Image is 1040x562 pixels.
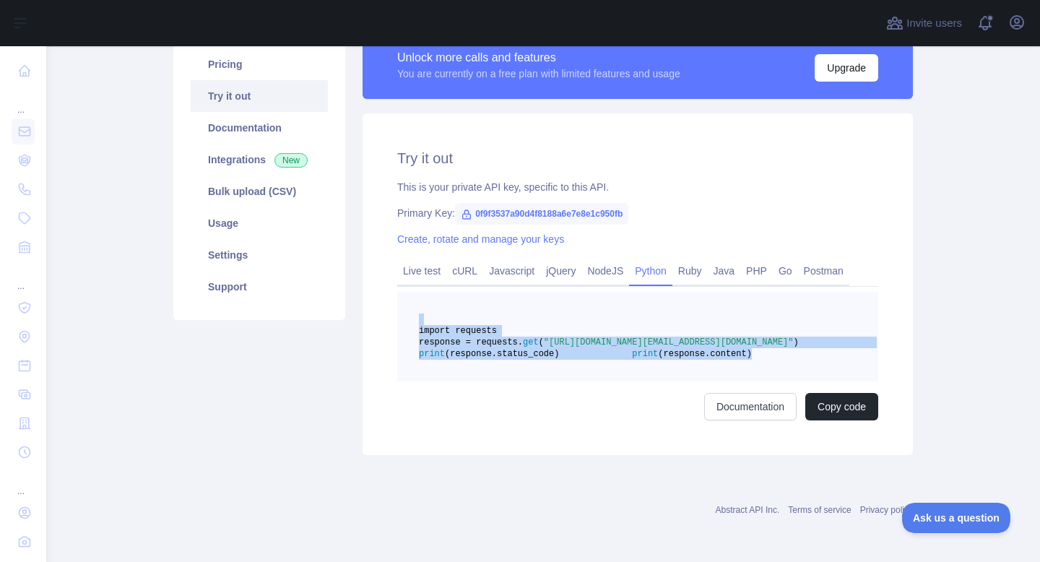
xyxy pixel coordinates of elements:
span: import requests [419,326,497,336]
a: Documentation [704,393,797,420]
a: Integrations New [191,144,328,176]
span: print [632,349,658,359]
a: Postman [798,259,849,282]
span: (response.content) [658,349,752,359]
span: print [419,349,445,359]
div: You are currently on a free plan with limited features and usage [397,66,680,81]
a: Terms of service [788,505,851,515]
span: ( [539,337,544,347]
a: Usage [191,207,328,239]
div: ... [12,263,35,292]
span: get [523,337,539,347]
button: Invite users [883,12,965,35]
span: (response.status_code) [445,349,559,359]
h2: Try it out [397,148,878,168]
a: Ruby [672,259,708,282]
a: cURL [446,259,483,282]
a: Privacy policy [860,505,913,515]
a: Documentation [191,112,328,144]
a: jQuery [540,259,581,282]
a: Create, rotate and manage your keys [397,233,564,245]
a: Pricing [191,48,328,80]
a: Live test [397,259,446,282]
span: New [274,153,308,168]
div: ... [12,87,35,116]
span: response = requests. [419,337,523,347]
a: NodeJS [581,259,629,282]
a: Settings [191,239,328,271]
a: Go [773,259,798,282]
span: 0f9f3537a90d4f8188a6e7e8e1c950fb [455,203,628,225]
a: PHP [740,259,773,282]
div: Primary Key: [397,206,878,220]
a: Support [191,271,328,303]
a: Python [629,259,672,282]
button: Copy code [805,393,878,420]
button: Upgrade [815,54,878,82]
span: ) [794,337,799,347]
a: Bulk upload (CSV) [191,176,328,207]
a: Try it out [191,80,328,112]
div: ... [12,468,35,497]
a: Javascript [483,259,540,282]
div: Unlock more calls and features [397,49,680,66]
a: Abstract API Inc. [716,505,780,515]
span: Invite users [906,15,962,32]
a: Java [708,259,741,282]
span: "[URL][DOMAIN_NAME][EMAIL_ADDRESS][DOMAIN_NAME]" [544,337,794,347]
iframe: Toggle Customer Support [902,503,1011,533]
div: This is your private API key, specific to this API. [397,180,878,194]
